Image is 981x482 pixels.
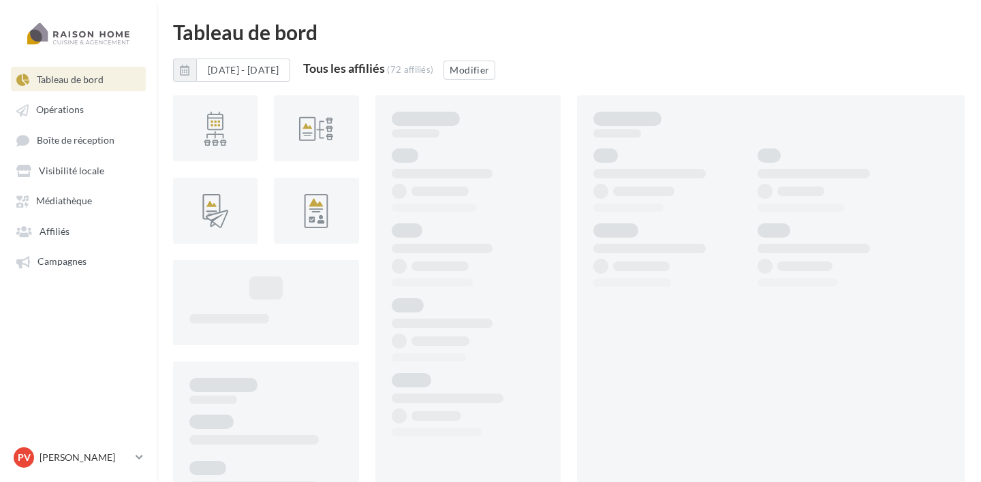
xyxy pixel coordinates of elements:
a: Campagnes [8,248,149,273]
div: Tableau de bord [173,22,965,42]
a: Boîte de réception [8,127,149,152]
button: [DATE] - [DATE] [173,59,290,82]
p: [PERSON_NAME] [40,451,130,464]
span: Médiathèque [36,195,92,207]
button: Modifier [443,61,495,80]
a: Visibilité locale [8,158,149,182]
span: Affiliés [40,225,69,237]
div: (72 affiliés) [387,64,433,75]
button: [DATE] - [DATE] [196,59,290,82]
a: Affiliés [8,219,149,243]
span: PV [18,451,31,464]
a: Opérations [8,97,149,121]
div: Tous les affiliés [303,62,385,74]
span: Visibilité locale [39,165,104,176]
span: Opérations [36,104,84,116]
span: Campagnes [37,256,87,268]
span: Boîte de réception [37,134,114,146]
span: Tableau de bord [37,74,104,85]
a: Médiathèque [8,188,149,212]
a: Tableau de bord [8,67,149,91]
a: PV [PERSON_NAME] [11,445,146,470]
